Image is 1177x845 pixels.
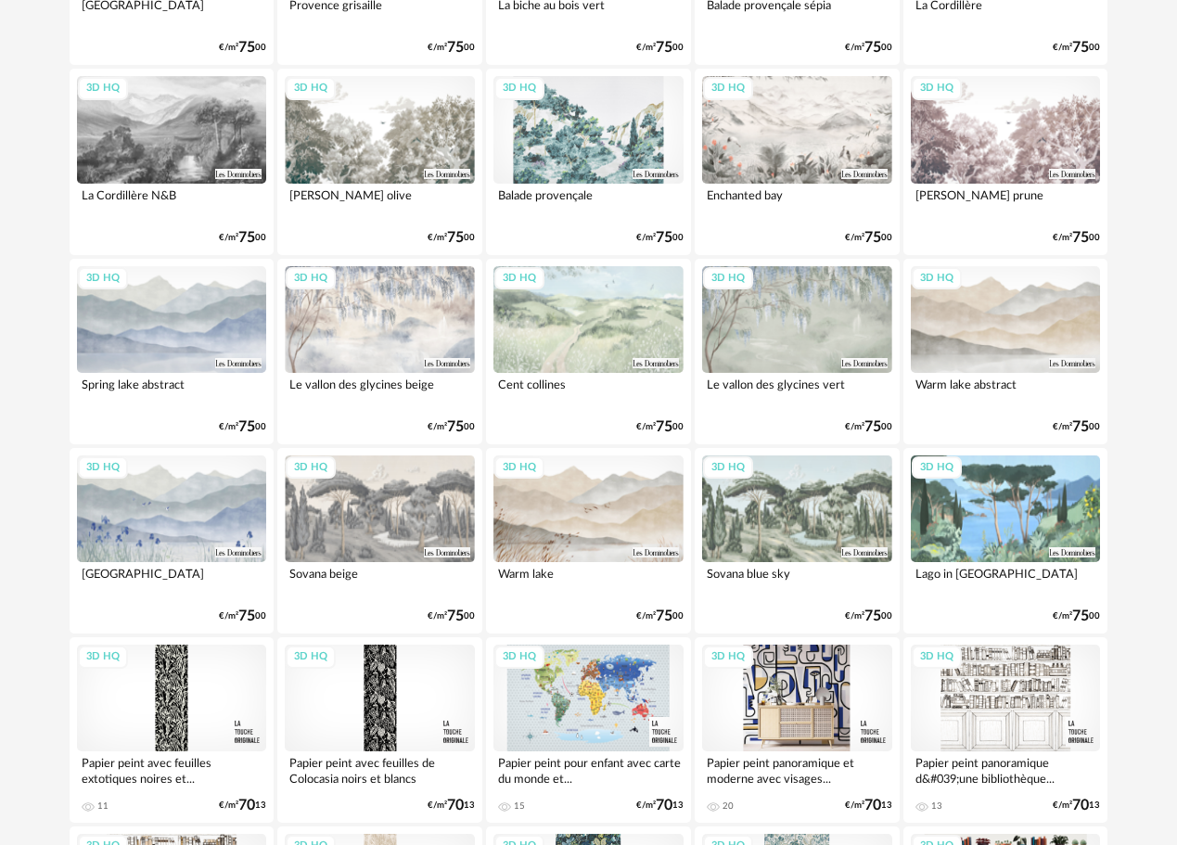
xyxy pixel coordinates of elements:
[238,232,255,244] span: 75
[931,800,942,812] div: 13
[703,456,753,480] div: 3D HQ
[286,456,336,480] div: 3D HQ
[238,800,255,812] span: 70
[1053,421,1100,433] div: €/m² 00
[447,610,464,622] span: 75
[911,373,1101,410] div: Warm lake abstract
[845,610,892,622] div: €/m² 00
[286,646,336,669] div: 3D HQ
[845,232,892,244] div: €/m² 00
[1072,800,1089,812] span: 70
[486,637,691,823] a: 3D HQ Papier peint pour enfant avec carte du monde et... 15 €/m²7013
[219,421,266,433] div: €/m² 00
[285,562,475,599] div: Sovana beige
[911,562,1101,599] div: Lago in [GEOGRAPHIC_DATA]
[428,421,475,433] div: €/m² 00
[277,448,482,634] a: 3D HQ Sovana beige €/m²7500
[219,610,266,622] div: €/m² 00
[695,259,900,444] a: 3D HQ Le vallon des glycines vert €/m²7500
[656,800,672,812] span: 70
[845,800,892,812] div: €/m² 13
[486,259,691,444] a: 3D HQ Cent collines €/m²7500
[428,610,475,622] div: €/m² 00
[285,373,475,410] div: Le vallon des glycines beige
[77,373,267,410] div: Spring lake abstract
[286,267,336,290] div: 3D HQ
[428,232,475,244] div: €/m² 00
[238,610,255,622] span: 75
[219,800,266,812] div: €/m² 13
[695,637,900,823] a: 3D HQ Papier peint panoramique et moderne avec visages... 20 €/m²7013
[428,42,475,54] div: €/m² 00
[70,637,275,823] a: 3D HQ Papier peint avec feuilles extotiques noires et... 11 €/m²7013
[1072,232,1089,244] span: 75
[277,69,482,254] a: 3D HQ [PERSON_NAME] olive €/m²7500
[903,637,1108,823] a: 3D HQ Papier peint panoramique d&#039;une bibliothèque... 13 €/m²7013
[77,751,267,788] div: Papier peint avec feuilles extotiques noires et...
[486,448,691,634] a: 3D HQ Warm lake €/m²7500
[656,421,672,433] span: 75
[912,267,962,290] div: 3D HQ
[494,267,544,290] div: 3D HQ
[703,267,753,290] div: 3D HQ
[285,751,475,788] div: Papier peint avec feuilles de Colocasia noirs et blancs
[911,184,1101,221] div: [PERSON_NAME] prune
[428,800,475,812] div: €/m² 13
[864,421,881,433] span: 75
[703,646,753,669] div: 3D HQ
[636,42,684,54] div: €/m² 00
[903,259,1108,444] a: 3D HQ Warm lake abstract €/m²7500
[702,184,892,221] div: Enchanted bay
[70,69,275,254] a: 3D HQ La Cordillère N&B €/m²7500
[238,421,255,433] span: 75
[493,562,684,599] div: Warm lake
[1053,800,1100,812] div: €/m² 13
[702,562,892,599] div: Sovana blue sky
[636,610,684,622] div: €/m² 00
[219,42,266,54] div: €/m² 00
[636,421,684,433] div: €/m² 00
[277,637,482,823] a: 3D HQ Papier peint avec feuilles de Colocasia noirs et blancs €/m²7013
[903,448,1108,634] a: 3D HQ Lago in [GEOGRAPHIC_DATA] €/m²7500
[864,232,881,244] span: 75
[286,77,336,100] div: 3D HQ
[864,610,881,622] span: 75
[636,232,684,244] div: €/m² 00
[494,456,544,480] div: 3D HQ
[1053,42,1100,54] div: €/m² 00
[636,800,684,812] div: €/m² 13
[77,184,267,221] div: La Cordillère N&B
[656,232,672,244] span: 75
[78,267,128,290] div: 3D HQ
[903,69,1108,254] a: 3D HQ [PERSON_NAME] prune €/m²7500
[493,373,684,410] div: Cent collines
[493,751,684,788] div: Papier peint pour enfant avec carte du monde et...
[1053,610,1100,622] div: €/m² 00
[285,184,475,221] div: [PERSON_NAME] olive
[912,456,962,480] div: 3D HQ
[702,373,892,410] div: Le vallon des glycines vert
[1053,232,1100,244] div: €/m² 00
[845,421,892,433] div: €/m² 00
[695,448,900,634] a: 3D HQ Sovana blue sky €/m²7500
[447,421,464,433] span: 75
[864,42,881,54] span: 75
[1072,42,1089,54] span: 75
[70,448,275,634] a: 3D HQ [GEOGRAPHIC_DATA] €/m²7500
[447,800,464,812] span: 70
[78,456,128,480] div: 3D HQ
[219,232,266,244] div: €/m² 00
[494,77,544,100] div: 3D HQ
[656,42,672,54] span: 75
[238,42,255,54] span: 75
[447,232,464,244] span: 75
[277,259,482,444] a: 3D HQ Le vallon des glycines beige €/m²7500
[77,562,267,599] div: [GEOGRAPHIC_DATA]
[864,800,881,812] span: 70
[1072,421,1089,433] span: 75
[1072,610,1089,622] span: 75
[486,69,691,254] a: 3D HQ Balade provençale €/m²7500
[911,751,1101,788] div: Papier peint panoramique d&#039;une bibliothèque...
[723,800,734,812] div: 20
[447,42,464,54] span: 75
